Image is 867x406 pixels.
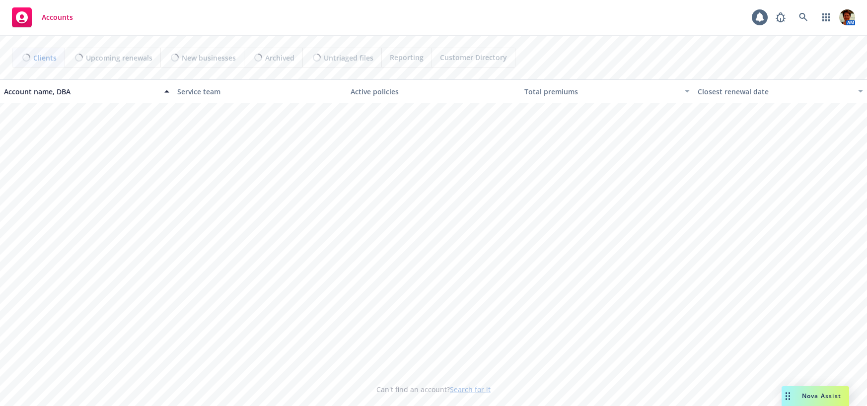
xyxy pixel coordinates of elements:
[520,79,694,103] button: Total premiums
[698,86,852,97] div: Closest renewal date
[390,52,424,63] span: Reporting
[324,53,373,63] span: Untriaged files
[440,52,507,63] span: Customer Directory
[771,7,791,27] a: Report a Bug
[33,53,57,63] span: Clients
[177,86,343,97] div: Service team
[782,386,849,406] button: Nova Assist
[182,53,236,63] span: New businesses
[4,86,158,97] div: Account name, DBA
[524,86,679,97] div: Total premiums
[802,392,841,400] span: Nova Assist
[376,384,491,395] span: Can't find an account?
[839,9,855,25] img: photo
[450,385,491,394] a: Search for it
[8,3,77,31] a: Accounts
[794,7,813,27] a: Search
[694,79,867,103] button: Closest renewal date
[347,79,520,103] button: Active policies
[86,53,152,63] span: Upcoming renewals
[42,13,73,21] span: Accounts
[782,386,794,406] div: Drag to move
[351,86,516,97] div: Active policies
[816,7,836,27] a: Switch app
[265,53,294,63] span: Archived
[173,79,347,103] button: Service team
